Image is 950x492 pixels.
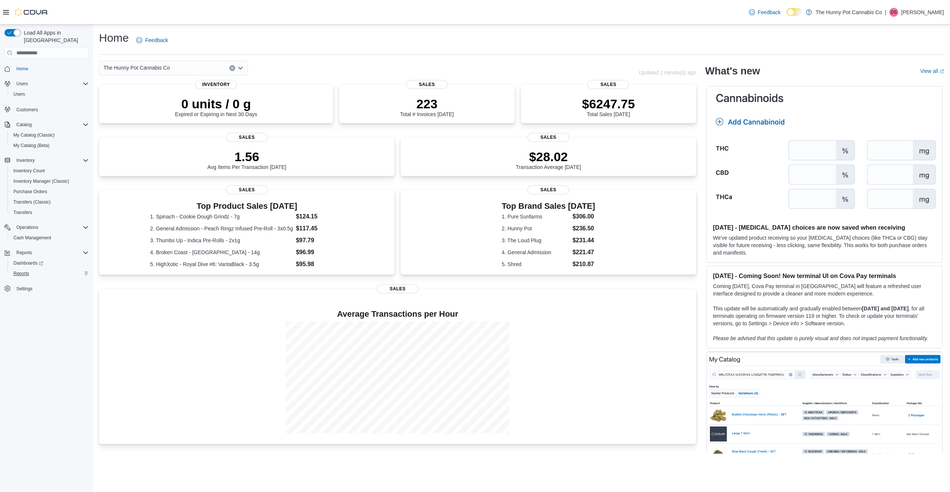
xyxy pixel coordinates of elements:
a: My Catalog (Classic) [10,131,58,140]
h1: Home [99,31,129,45]
span: Users [13,79,89,88]
span: My Catalog (Beta) [10,141,89,150]
a: Reports [10,269,32,278]
p: We've updated product receiving so your [MEDICAL_DATA] choices (like THCa or CBG) stay visible fo... [713,234,936,256]
button: Reports [1,247,92,258]
span: Feedback [145,36,168,44]
p: Coming [DATE], Cova Pay terminal in [GEOGRAPHIC_DATA] will feature a refreshed user interface des... [713,282,936,297]
button: Operations [1,222,92,233]
p: 223 [400,96,454,111]
button: Inventory [1,155,92,166]
a: Users [10,90,28,99]
button: Clear input [229,65,235,71]
span: Transfers [10,208,89,217]
span: Feedback [758,9,781,16]
span: Transfers (Classic) [10,198,89,207]
div: Total # Invoices [DATE] [400,96,454,117]
span: Sales [377,284,418,293]
div: Expired or Expiring in Next 30 Days [175,96,257,117]
button: Transfers (Classic) [7,197,92,207]
dt: 5. Shred [502,261,570,268]
button: My Catalog (Classic) [7,130,92,140]
p: 0 units / 0 g [175,96,257,111]
span: Operations [16,224,38,230]
button: Users [7,89,92,99]
img: Cova [15,9,48,16]
span: Dashboards [10,259,89,268]
div: Dayton Sobon [889,8,898,17]
a: Purchase Orders [10,187,50,196]
dt: 2. General Admission - Peach Ringz Infused Pre-Roll - 3x0.5g [150,225,293,232]
span: Inventory [195,80,237,89]
p: 1.56 [207,149,286,164]
button: Transfers [7,207,92,218]
span: My Catalog (Classic) [13,132,55,138]
span: Sales [527,133,569,142]
span: Load All Apps in [GEOGRAPHIC_DATA] [21,29,89,44]
span: Reports [13,271,29,277]
h3: [DATE] - Coming Soon! New terminal UI on Cova Pay terminals [713,272,936,279]
span: Transfers (Classic) [13,199,51,205]
a: Feedback [746,5,784,20]
span: My Catalog (Classic) [10,131,89,140]
span: Settings [13,284,89,293]
span: Catalog [16,122,32,128]
span: Sales [406,80,448,89]
span: Sales [527,185,569,194]
dt: 3. Thumbs Up - Indica Pre-Rolls - 2x1g [150,237,293,244]
dd: $124.15 [296,212,344,221]
h4: Average Transactions per Hour [105,310,690,319]
button: Reports [7,268,92,279]
button: Users [1,79,92,89]
button: Customers [1,104,92,115]
span: Reports [16,250,32,256]
dt: 1. Pure Sunfarms [502,213,570,220]
a: Inventory Count [10,166,48,175]
a: View allExternal link [920,68,944,74]
div: Avg Items Per Transaction [DATE] [207,149,286,170]
a: Feedback [133,33,171,48]
button: Catalog [1,119,92,130]
dd: $117.45 [296,224,344,233]
h2: What's new [705,65,760,77]
span: Users [10,90,89,99]
button: Purchase Orders [7,186,92,197]
a: Settings [13,284,35,293]
a: Inventory Manager (Classic) [10,177,72,186]
span: The Hunny Pot Cannabis Co [103,63,170,72]
span: Inventory [16,157,35,163]
button: Inventory Manager (Classic) [7,176,92,186]
p: [PERSON_NAME] [901,8,944,17]
span: Sales [226,185,268,194]
p: $28.02 [516,149,581,164]
span: Sales [226,133,268,142]
span: Dashboards [13,260,43,266]
a: Transfers (Classic) [10,198,54,207]
a: Dashboards [7,258,92,268]
dd: $97.79 [296,236,344,245]
span: My Catalog (Beta) [13,143,50,148]
span: DS [891,8,897,17]
p: This update will be automatically and gradually enabled between , for all terminals operating on ... [713,305,936,327]
button: Operations [13,223,41,232]
a: Dashboards [10,259,46,268]
svg: External link [940,69,944,74]
dt: 1. Spinach - Cookie Dough Grindz - 7g [150,213,293,220]
div: Total Sales [DATE] [582,96,635,117]
dt: 4. Broken Coast - [GEOGRAPHIC_DATA] - 14g [150,249,293,256]
dd: $236.50 [573,224,595,233]
dt: 5. HighXotic - Royal Dive #6: VantaBlack - 3.5g [150,261,293,268]
button: Home [1,63,92,74]
a: Transfers [10,208,35,217]
dd: $95.98 [296,260,344,269]
span: Customers [16,107,38,113]
button: Users [13,79,31,88]
input: Dark Mode [787,8,802,16]
button: Settings [1,283,92,294]
span: Purchase Orders [13,189,47,195]
span: Home [13,64,89,73]
a: Home [13,64,31,73]
button: Inventory [13,156,38,165]
a: My Catalog (Beta) [10,141,52,150]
